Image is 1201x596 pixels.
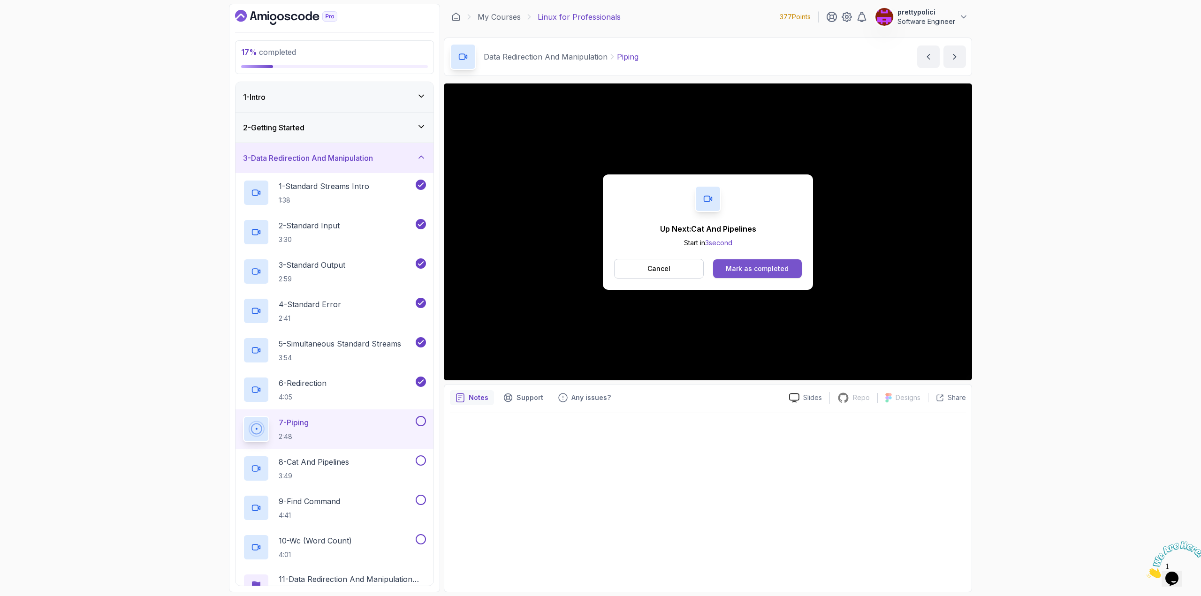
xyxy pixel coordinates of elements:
p: Data Redirection And Manipulation [484,51,608,62]
span: completed [241,47,296,57]
p: 3:49 [279,471,349,481]
button: next content [943,45,966,68]
button: 3-Standard Output2:59 [243,258,426,285]
p: 8 - Cat And Pipelines [279,456,349,468]
p: 7 - Piping [279,417,309,428]
p: 3:54 [279,353,401,362]
h3: 3 - Data Redirection And Manipulation [243,152,373,164]
span: 17 % [241,47,257,57]
button: Feedback button [553,390,616,405]
p: Support [517,393,543,402]
button: user profile imageprettypoliciSoftware Engineer [875,8,968,26]
p: 10 - Wc (Word Count) [279,535,352,546]
p: 4:01 [279,550,352,559]
p: 2:59 [279,274,345,284]
p: Linux for Professionals [538,11,621,23]
button: notes button [450,390,494,405]
a: Slides [782,393,829,403]
p: 2 - Standard Input [279,220,340,231]
button: 8-Cat And Pipelines3:49 [243,455,426,482]
h3: 2 - Getting Started [243,122,304,133]
a: Dashboard [235,10,359,25]
p: 4:41 [279,511,340,520]
img: user profile image [875,8,893,26]
img: Chat attention grabber [4,4,62,41]
button: 5-Simultaneous Standard Streams3:54 [243,337,426,363]
p: Designs [896,393,920,402]
button: Support button [498,390,549,405]
a: My Courses [478,11,521,23]
button: 9-Find Command4:41 [243,495,426,521]
p: 11 - Data Redirection and Manipulation Quiz [279,573,426,585]
p: Piping [617,51,639,62]
button: Mark as completed [713,259,802,278]
button: 10-Wc (Word Count)4:01 [243,534,426,560]
button: 3-Data Redirection And Manipulation [236,143,433,173]
p: Slides [803,393,822,402]
button: 2-Getting Started [236,113,433,143]
button: 1-Intro [236,82,433,112]
p: 2:41 [279,314,341,323]
p: Cancel [647,264,670,273]
button: 2-Standard Input3:30 [243,219,426,245]
h3: 1 - Intro [243,91,266,103]
button: 1-Standard Streams Intro1:38 [243,180,426,206]
p: Notes [469,393,488,402]
p: 4 - Standard Error [279,299,341,310]
p: 4:05 [279,392,327,402]
p: 3:30 [279,235,340,244]
button: previous content [917,45,940,68]
p: 1 - Standard Streams Intro [279,181,369,192]
span: 3 second [705,239,732,247]
button: 6-Redirection4:05 [243,377,426,403]
p: Software Engineer [897,17,955,26]
p: Start in [660,238,756,248]
button: 7-Piping2:48 [243,416,426,442]
p: Share [948,393,966,402]
p: 2:48 [279,432,309,441]
iframe: chat widget [1143,537,1201,582]
p: 6 - Redirection [279,377,327,389]
button: 4-Standard Error2:41 [243,298,426,324]
div: Mark as completed [726,264,789,273]
p: 5 - Simultaneous Standard Streams [279,338,401,349]
button: Cancel [614,259,704,279]
button: Share [928,393,966,402]
p: prettypolici [897,8,955,17]
p: Up Next: Cat And Pipelines [660,223,756,234]
p: 377 Points [780,12,811,22]
a: Dashboard [451,12,461,22]
p: Repo [853,393,870,402]
iframe: 7 - Piping [444,83,972,380]
p: Any issues? [571,393,611,402]
span: 1 [4,4,8,12]
p: 3 - Standard Output [279,259,345,271]
p: 9 - Find Command [279,496,340,507]
p: 1:38 [279,196,369,205]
